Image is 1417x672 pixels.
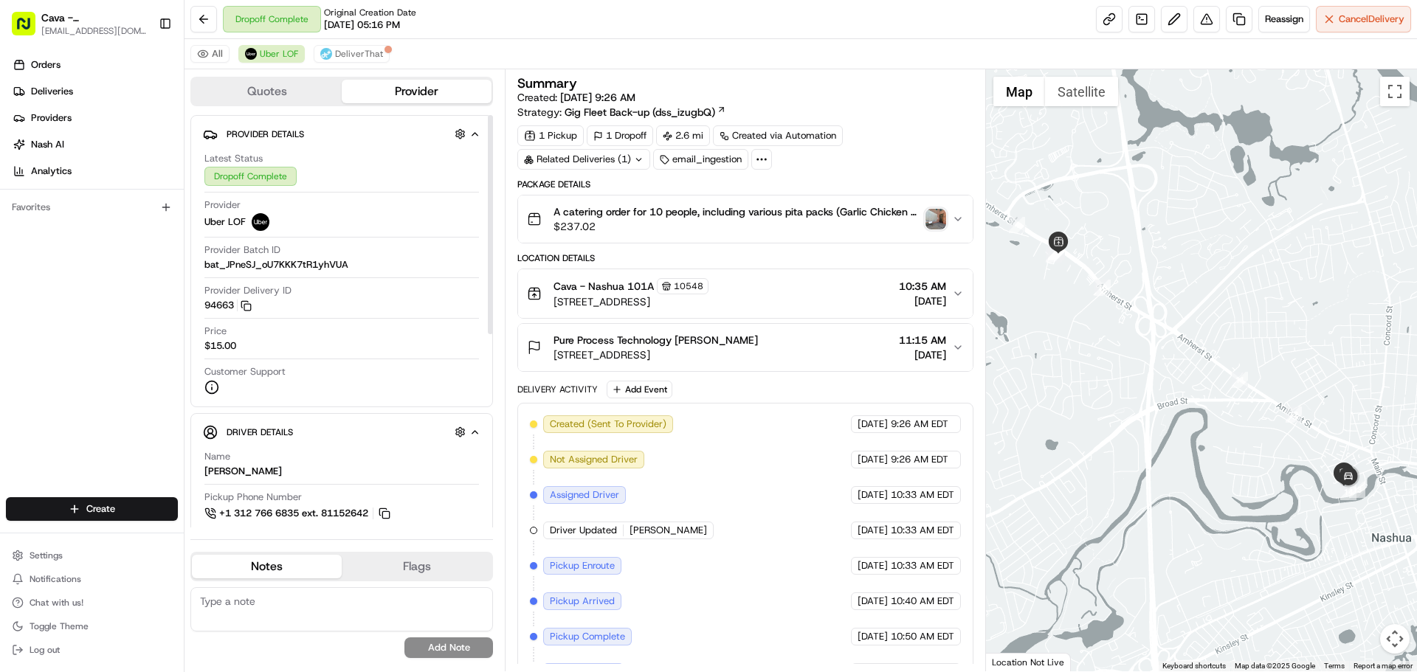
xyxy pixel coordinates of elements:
[204,243,280,257] span: Provider Batch ID
[565,105,726,119] a: Gig Fleet Back-up (dss_izugbQ)
[891,630,954,643] span: 10:50 AM EDT
[204,299,252,312] button: 94663
[656,125,710,146] div: 2.6 mi
[6,195,178,219] div: Favorites
[314,45,390,63] button: DeliverThat
[1046,246,1062,263] div: 6
[891,559,954,572] span: 10:33 AM EDT
[320,48,332,60] img: profile_deliverthat_partner.png
[335,48,383,60] span: DeliverThat
[607,381,672,398] button: Add Event
[1349,482,1365,498] div: 13
[6,106,184,130] a: Providers
[587,125,653,146] div: 1 Dropoff
[554,294,708,309] span: [STREET_ADDRESS]
[858,453,888,466] span: [DATE]
[66,141,242,156] div: Start new chat
[15,215,38,238] img: Brigitte Vinadas
[891,524,954,537] span: 10:33 AM EDT
[204,152,263,165] span: Latest Status
[858,488,888,502] span: [DATE]
[342,555,492,578] button: Flags
[342,80,492,103] button: Provider
[30,229,41,241] img: 1736555255976-a54dd68f-1ca7-489b-9aae-adbdc363a1c4
[1354,662,1413,670] a: Report a map error
[6,545,178,566] button: Settings
[1380,624,1410,654] button: Map camera controls
[6,616,178,637] button: Toggle Theme
[858,418,888,431] span: [DATE]
[31,164,72,178] span: Analytics
[30,550,63,561] span: Settings
[203,420,480,444] button: Driver Details
[147,366,179,377] span: Pylon
[104,365,179,377] a: Powered byPylon
[31,111,72,125] span: Providers
[1324,662,1345,670] a: Terms (opens in new tab)
[891,595,954,608] span: 10:40 AM EDT
[252,213,269,231] img: uber-new-logo.jpeg
[123,229,128,240] span: •
[6,159,184,183] a: Analytics
[31,85,73,98] span: Deliveries
[192,555,342,578] button: Notes
[46,269,108,280] span: Regen Pajulas
[66,156,203,167] div: We're available if you need us!
[6,80,184,103] a: Deliveries
[550,418,666,431] span: Created (Sent To Provider)
[229,189,269,207] button: See all
[899,333,946,347] span: 11:15 AM
[204,450,230,463] span: Name
[41,25,147,37] span: [EMAIL_ADDRESS][DOMAIN_NAME]
[190,45,230,63] button: All
[203,122,480,146] button: Provider Details
[554,219,919,234] span: $237.02
[858,524,888,537] span: [DATE]
[891,453,948,466] span: 9:26 AM EDT
[550,595,615,608] span: Pickup Arrived
[245,48,257,60] img: uber-new-logo.jpeg
[986,653,1071,671] div: Location Not Live
[925,209,946,229] img: photo_proof_of_delivery image
[324,7,416,18] span: Original Creation Date
[858,630,888,643] span: [DATE]
[30,644,60,656] span: Log out
[1339,13,1404,26] span: Cancel Delivery
[550,524,617,537] span: Driver Updated
[674,280,703,292] span: 10548
[517,125,584,146] div: 1 Pickup
[15,141,41,167] img: 1736555255976-a54dd68f-1ca7-489b-9aae-adbdc363a1c4
[517,384,598,395] div: Delivery Activity
[899,294,946,308] span: [DATE]
[227,128,304,140] span: Provider Details
[30,597,83,609] span: Chat with us!
[204,505,393,522] a: +1 312 766 6835 ext. 81152642
[899,347,946,362] span: [DATE]
[204,465,282,478] div: [PERSON_NAME]
[554,204,919,219] span: A catering order for 10 people, including various pita packs (Garlic Chicken + Veggie, Steak + Fe...
[1316,6,1411,32] button: CancelDelivery
[1009,217,1025,233] div: 4
[30,330,113,344] span: Knowledge Base
[204,198,241,212] span: Provider
[30,573,81,585] span: Notifications
[251,145,269,163] button: Start new chat
[204,325,227,338] span: Price
[31,138,64,151] span: Nash AI
[30,620,89,632] span: Toggle Theme
[15,331,27,343] div: 📗
[86,502,115,516] span: Create
[1235,662,1315,670] span: Map data ©2025 Google
[1380,77,1410,106] button: Toggle fullscreen view
[1340,484,1356,500] div: 14
[858,559,888,572] span: [DATE]
[990,652,1038,671] img: Google
[6,569,178,589] button: Notifications
[630,524,707,537] span: [PERSON_NAME]
[41,10,147,25] span: Cava - [GEOGRAPHIC_DATA]
[554,347,758,362] span: [STREET_ADDRESS]
[517,90,635,105] span: Created:
[131,229,161,240] span: [DATE]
